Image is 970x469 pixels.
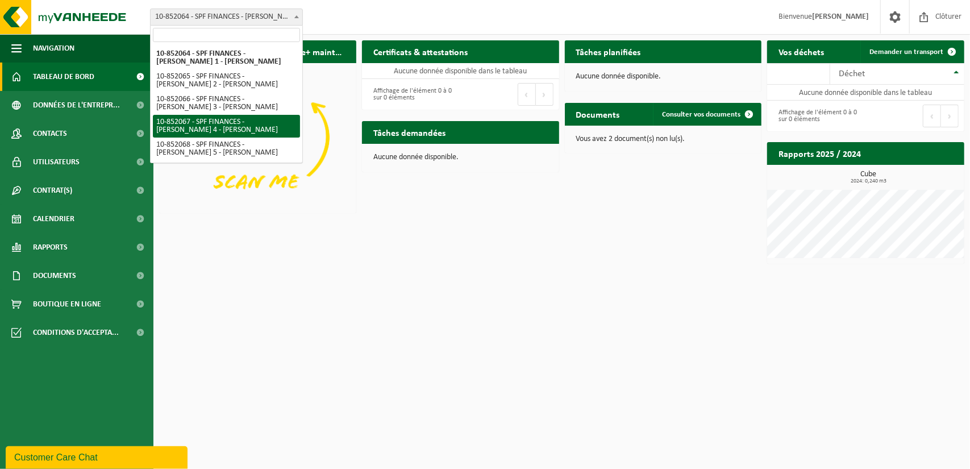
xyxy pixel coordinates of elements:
span: 10-852064 - SPF FINANCES - HUY 1 - HUY [151,9,302,25]
div: Affichage de l'élément 0 à 0 sur 0 éléments [773,103,860,128]
span: Tableau de bord [33,63,94,91]
h2: Certificats & attestations [362,40,479,63]
a: Consulter les rapports [865,164,963,187]
span: Données de l'entrepr... [33,91,120,119]
span: Boutique en ligne [33,290,101,318]
li: 10-852066 - SPF FINANCES - [PERSON_NAME] 3 - [PERSON_NAME] [153,92,300,115]
span: Consulter vos documents [662,111,740,118]
span: Navigation [33,34,74,63]
span: Conditions d'accepta... [33,318,119,347]
span: 10-852064 - SPF FINANCES - HUY 1 - HUY [150,9,303,26]
h2: Tâches demandées [362,121,457,143]
strong: [PERSON_NAME] [812,13,869,21]
iframe: chat widget [6,444,190,469]
h2: Documents [565,103,631,125]
h2: Vos déchets [767,40,835,63]
li: 10-852064 - SPF FINANCES - [PERSON_NAME] 1 - [PERSON_NAME] [153,47,300,69]
p: Aucune donnée disponible. [576,73,751,81]
button: Previous [518,83,536,106]
span: Demander un transport [869,48,943,56]
td: Aucune donnée disponible dans le tableau [362,63,559,79]
a: Demander un transport [860,40,963,63]
h3: Cube [773,171,964,184]
button: Next [536,83,553,106]
p: Aucune donnée disponible. [373,153,548,161]
span: Contrat(s) [33,176,72,205]
button: Previous [923,105,941,127]
li: 10-852065 - SPF FINANCES - [PERSON_NAME] 2 - [PERSON_NAME] [153,69,300,92]
a: Consulter vos documents [653,103,760,126]
span: Déchet [839,69,865,78]
h2: Tâches planifiées [565,40,652,63]
button: Next [941,105,959,127]
span: 2024: 0,240 m3 [773,179,964,184]
span: Calendrier [33,205,74,233]
li: 10-852068 - SPF FINANCES - [PERSON_NAME] 5 - [PERSON_NAME] [153,138,300,160]
td: Aucune donnée disponible dans le tableau [767,85,964,101]
span: Rapports [33,233,68,262]
p: Vous avez 2 document(s) non lu(s). [576,135,751,143]
span: Documents [33,262,76,290]
span: Utilisateurs [33,148,80,176]
div: Affichage de l'élément 0 à 0 sur 0 éléments [368,82,455,107]
span: Contacts [33,119,67,148]
li: 10-852067 - SPF FINANCES - [PERSON_NAME] 4 - [PERSON_NAME] [153,115,300,138]
h2: Rapports 2025 / 2024 [767,142,872,164]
